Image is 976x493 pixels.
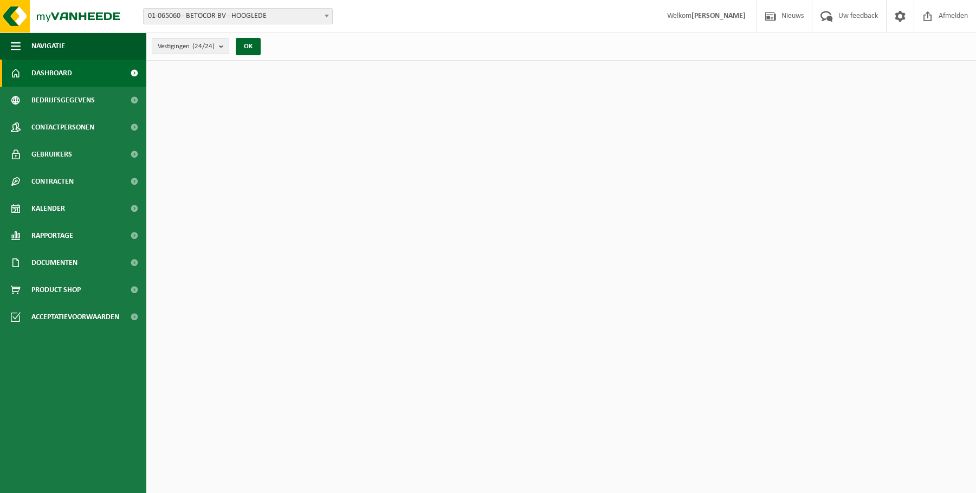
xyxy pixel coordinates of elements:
[143,8,333,24] span: 01-065060 - BETOCOR BV - HOOGLEDE
[31,87,95,114] span: Bedrijfsgegevens
[31,141,72,168] span: Gebruikers
[31,114,94,141] span: Contactpersonen
[31,303,119,330] span: Acceptatievoorwaarden
[31,168,74,195] span: Contracten
[158,38,215,55] span: Vestigingen
[31,222,73,249] span: Rapportage
[31,60,72,87] span: Dashboard
[31,249,77,276] span: Documenten
[31,195,65,222] span: Kalender
[31,276,81,303] span: Product Shop
[236,38,261,55] button: OK
[691,12,746,20] strong: [PERSON_NAME]
[152,38,229,54] button: Vestigingen(24/24)
[31,33,65,60] span: Navigatie
[144,9,332,24] span: 01-065060 - BETOCOR BV - HOOGLEDE
[192,43,215,50] count: (24/24)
